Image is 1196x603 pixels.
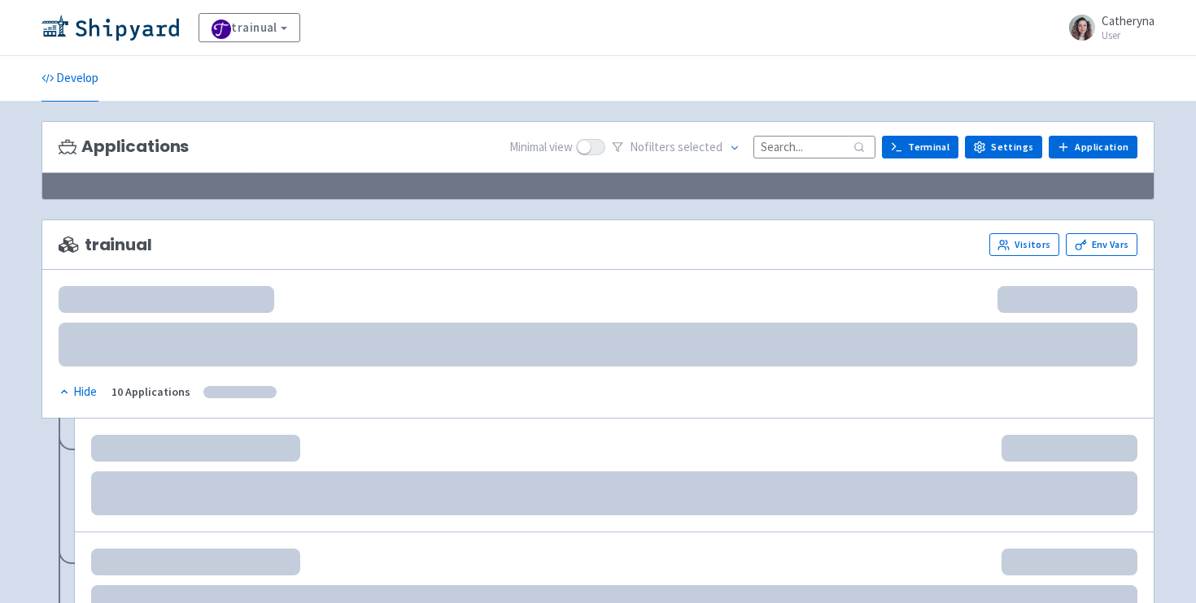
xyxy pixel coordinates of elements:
[1049,136,1137,158] a: Application
[509,138,573,157] span: Minimal view
[59,236,152,254] span: trainual
[1066,233,1137,256] a: Env Vars
[41,56,98,102] a: Develop
[882,136,958,158] a: Terminal
[965,136,1042,158] a: Settings
[753,136,875,158] input: Search...
[59,137,189,156] h3: Applications
[678,139,722,154] span: selected
[199,13,300,42] a: trainual
[59,383,97,401] div: Hide
[41,15,179,41] img: Shipyard logo
[1059,15,1155,41] a: Catheryna User
[111,383,190,401] div: 10 Applications
[59,383,98,401] button: Hide
[630,138,722,157] span: No filter s
[1102,30,1155,41] small: User
[989,233,1059,256] a: Visitors
[1102,13,1155,28] span: Catheryna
